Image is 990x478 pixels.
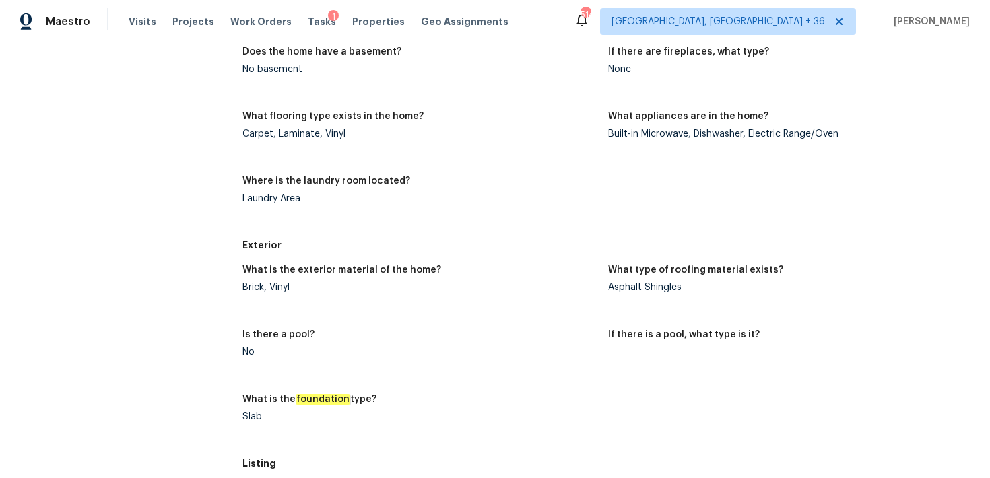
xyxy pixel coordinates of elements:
span: [PERSON_NAME] [888,15,970,28]
h5: What is the type? [242,395,376,404]
div: 514 [581,8,590,22]
div: Carpet, Laminate, Vinyl [242,129,597,139]
span: Geo Assignments [421,15,508,28]
span: Tasks [308,17,336,26]
h5: What is the exterior material of the home? [242,265,441,275]
div: Brick, Vinyl [242,283,597,292]
h5: Listing [242,456,974,470]
div: None [608,65,963,74]
span: Projects [172,15,214,28]
em: foundation [296,394,350,405]
span: Visits [129,15,156,28]
div: Asphalt Shingles [608,283,963,292]
div: No [242,347,597,357]
span: Properties [352,15,405,28]
div: No basement [242,65,597,74]
h5: If there are fireplaces, what type? [608,47,769,57]
h5: What type of roofing material exists? [608,265,783,275]
h5: What appliances are in the home? [608,112,768,121]
span: Maestro [46,15,90,28]
div: Laundry Area [242,194,597,203]
span: [GEOGRAPHIC_DATA], [GEOGRAPHIC_DATA] + 36 [612,15,825,28]
h5: If there is a pool, what type is it? [608,330,760,339]
h5: Where is the laundry room located? [242,176,410,186]
div: 1 [328,10,339,24]
h5: Exterior [242,238,974,252]
h5: Does the home have a basement? [242,47,401,57]
h5: What flooring type exists in the home? [242,112,424,121]
h5: Is there a pool? [242,330,315,339]
span: Work Orders [230,15,292,28]
div: Slab [242,412,597,421]
div: Built-in Microwave, Dishwasher, Electric Range/Oven [608,129,963,139]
